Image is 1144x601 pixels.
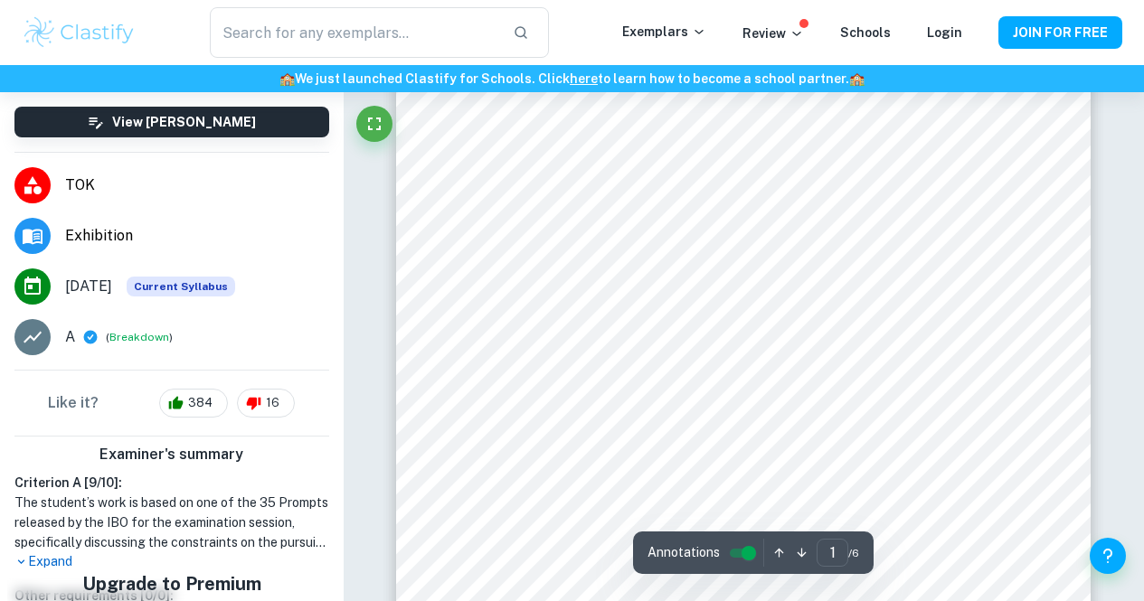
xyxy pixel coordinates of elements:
[48,392,99,414] h6: Like it?
[4,69,1140,89] h6: We just launched Clastify for Schools. Click to learn how to become a school partner.
[127,277,235,296] span: Current Syllabus
[112,112,256,132] h6: View [PERSON_NAME]
[279,71,295,86] span: 🏫
[840,25,891,40] a: Schools
[14,493,329,552] h1: The student’s work is based on one of the 35 Prompts released by the IBO for the examination sess...
[210,7,499,58] input: Search for any exemplars...
[127,277,235,296] div: This exemplar is based on the current syllabus. Feel free to refer to it for inspiration/ideas wh...
[22,14,137,51] img: Clastify logo
[742,23,804,43] p: Review
[14,107,329,137] button: View [PERSON_NAME]
[237,389,295,418] div: 16
[622,22,706,42] p: Exemplars
[849,71,865,86] span: 🏫
[570,71,598,86] a: here
[178,394,222,412] span: 384
[159,389,228,418] div: 384
[14,473,329,493] h6: Criterion A [ 9 / 10 ]:
[848,545,859,561] span: / 6
[7,444,336,465] h6: Examiner's summary
[14,552,329,571] p: Expand
[1090,538,1126,574] button: Help and Feedback
[65,276,112,297] span: [DATE]
[998,16,1122,49] button: JOIN FOR FREE
[106,329,173,346] span: ( )
[356,106,392,142] button: Fullscreen
[927,25,962,40] a: Login
[256,394,289,412] span: 16
[65,326,75,348] p: A
[109,329,169,345] button: Breakdown
[65,174,329,196] span: TOK
[648,543,720,562] span: Annotations
[65,225,329,247] span: Exhibition
[46,570,298,597] h5: Upgrade to Premium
